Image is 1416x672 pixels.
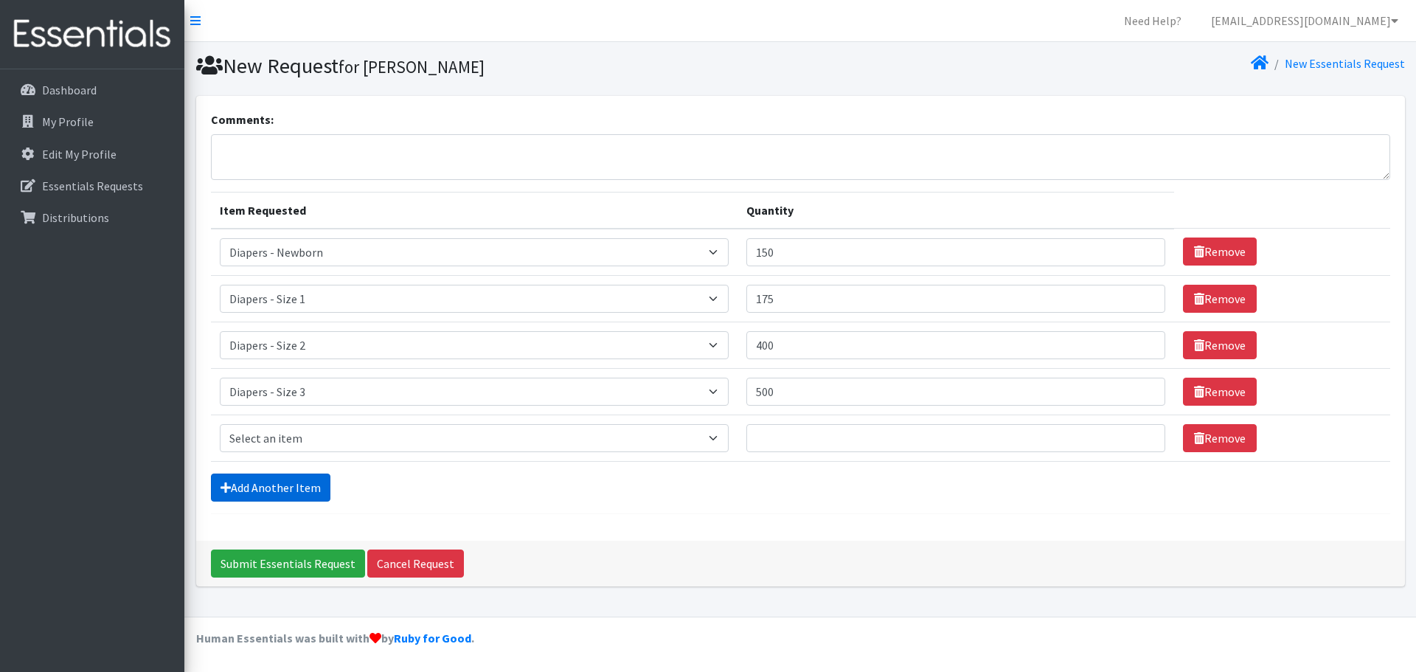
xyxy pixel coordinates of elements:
a: Remove [1183,424,1257,452]
a: Distributions [6,203,178,232]
label: Comments: [211,111,274,128]
small: for [PERSON_NAME] [339,56,485,77]
a: Edit My Profile [6,139,178,169]
a: Cancel Request [367,550,464,578]
a: Remove [1183,331,1257,359]
a: Add Another Item [211,474,330,502]
img: HumanEssentials [6,10,178,59]
a: Ruby for Good [394,631,471,645]
a: New Essentials Request [1285,56,1405,71]
a: Remove [1183,285,1257,313]
a: Essentials Requests [6,171,178,201]
a: [EMAIL_ADDRESS][DOMAIN_NAME] [1199,6,1410,35]
th: Quantity [737,192,1174,229]
p: Edit My Profile [42,147,117,162]
a: Dashboard [6,75,178,105]
a: Need Help? [1112,6,1193,35]
strong: Human Essentials was built with by . [196,631,474,645]
p: My Profile [42,114,94,129]
p: Distributions [42,210,109,225]
a: Remove [1183,378,1257,406]
a: My Profile [6,107,178,136]
p: Dashboard [42,83,97,97]
input: Submit Essentials Request [211,550,365,578]
h1: New Request [196,53,795,79]
th: Item Requested [211,192,738,229]
p: Essentials Requests [42,179,143,193]
a: Remove [1183,238,1257,266]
